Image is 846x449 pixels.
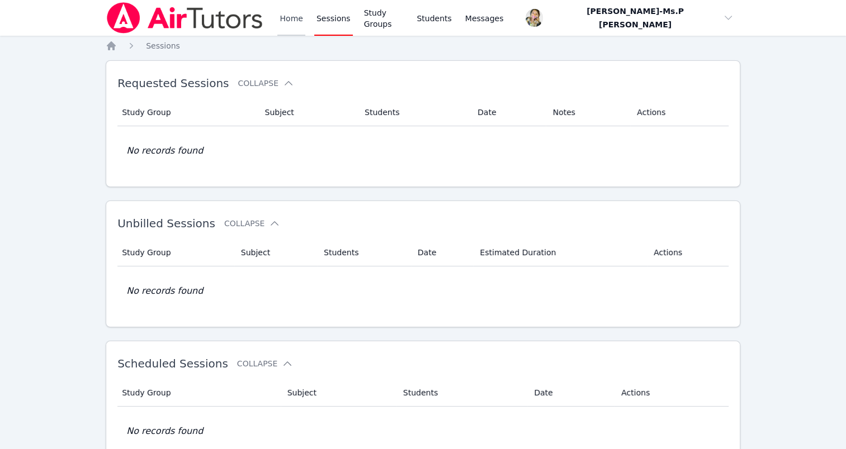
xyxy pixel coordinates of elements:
[117,126,729,175] td: No records found
[358,99,471,126] th: Students
[281,379,396,407] th: Subject
[117,357,228,370] span: Scheduled Sessions
[258,99,358,126] th: Subject
[117,217,215,230] span: Unbilled Sessions
[146,41,180,50] span: Sessions
[465,13,504,24] span: Messages
[471,99,546,126] th: Date
[546,99,630,126] th: Notes
[117,266,729,316] td: No records found
[615,379,729,407] th: Actions
[647,239,729,266] th: Actions
[237,358,293,369] button: Collapse
[117,379,281,407] th: Study Group
[224,218,280,229] button: Collapse
[117,239,234,266] th: Study Group
[630,99,729,126] th: Actions
[238,78,294,89] button: Collapse
[146,40,180,51] a: Sessions
[317,239,411,266] th: Students
[106,40,740,51] nav: Breadcrumb
[411,239,474,266] th: Date
[106,2,264,34] img: Air Tutors
[396,379,527,407] th: Students
[234,239,317,266] th: Subject
[117,99,258,126] th: Study Group
[527,379,615,407] th: Date
[117,77,229,90] span: Requested Sessions
[473,239,647,266] th: Estimated Duration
